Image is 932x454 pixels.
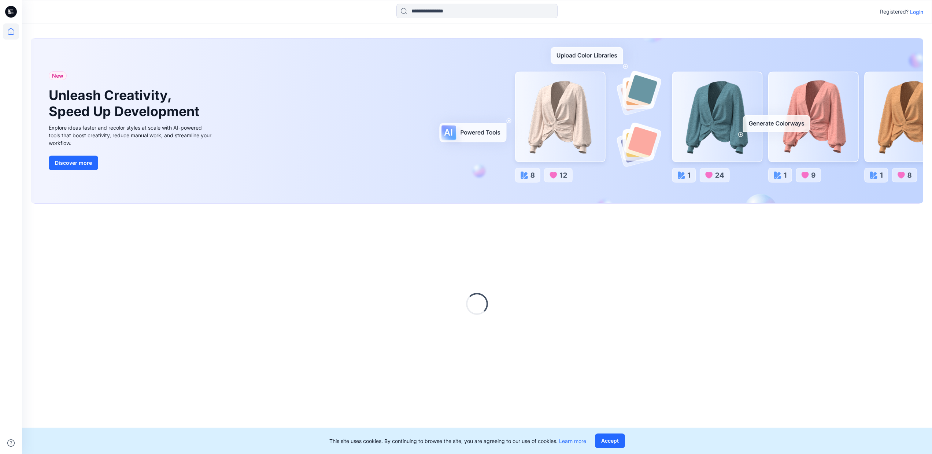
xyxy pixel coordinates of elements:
[49,156,98,170] button: Discover more
[52,71,63,80] span: New
[49,124,214,147] div: Explore ideas faster and recolor styles at scale with AI-powered tools that boost creativity, red...
[880,7,909,16] p: Registered?
[49,88,203,119] h1: Unleash Creativity, Speed Up Development
[49,156,214,170] a: Discover more
[595,433,625,448] button: Accept
[559,438,586,444] a: Learn more
[910,8,923,16] p: Login
[329,437,586,445] p: This site uses cookies. By continuing to browse the site, you are agreeing to our use of cookies.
